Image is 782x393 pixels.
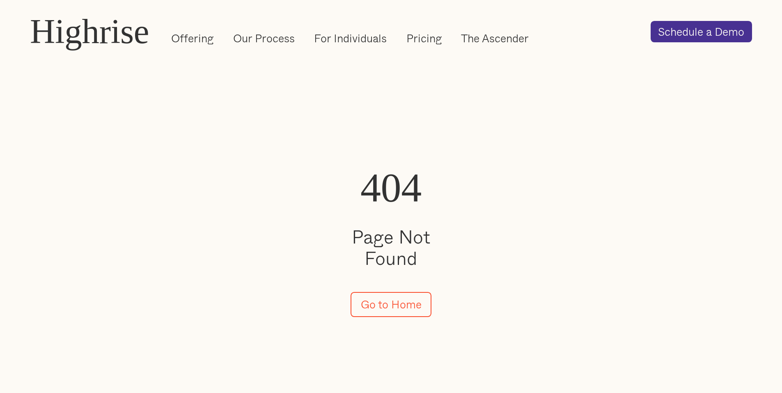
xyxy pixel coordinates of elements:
a: Schedule a Demo [651,21,752,42]
a: Our Process [233,31,295,46]
a: For Individuals [314,31,387,46]
a: The Ascender [461,31,529,46]
a: Pricing [406,31,442,46]
h1: 404 [330,165,453,210]
a: Go to Home [351,292,431,317]
a: Offering [171,31,213,46]
h2: Page Not Found [330,226,453,269]
a: Highrise [30,12,149,51]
